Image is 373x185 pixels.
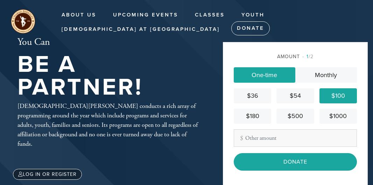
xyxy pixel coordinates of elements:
a: $36 [234,88,271,103]
div: $54 [279,91,311,101]
h1: Be A Partner! [17,53,200,98]
a: $100 [319,88,357,103]
a: Log in or register [13,169,82,180]
a: About Us [56,8,101,22]
img: unnamed%20%283%29_0.png [10,9,36,34]
div: [DEMOGRAPHIC_DATA][PERSON_NAME] conducts a rich array of programming around the year which includ... [17,101,200,149]
div: $36 [237,91,268,101]
a: $1000 [319,109,357,124]
div: $500 [279,111,311,121]
div: $180 [237,111,268,121]
a: Upcoming Events [108,8,183,22]
input: Donate [234,153,357,171]
a: Monthly [295,67,357,83]
a: Classes [190,8,230,22]
div: $100 [322,91,354,101]
a: One-time [234,67,295,83]
span: 1 [307,54,309,60]
div: Amount [234,53,357,60]
a: $54 [276,88,314,103]
span: /2 [302,54,314,60]
a: $500 [276,109,314,124]
input: Other amount [234,129,357,147]
a: [DEMOGRAPHIC_DATA] at [GEOGRAPHIC_DATA] [56,23,225,36]
a: Youth [236,8,270,22]
a: Donate [231,21,270,35]
a: $180 [234,109,271,124]
div: $1000 [322,111,354,121]
h2: You Can [17,36,200,48]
